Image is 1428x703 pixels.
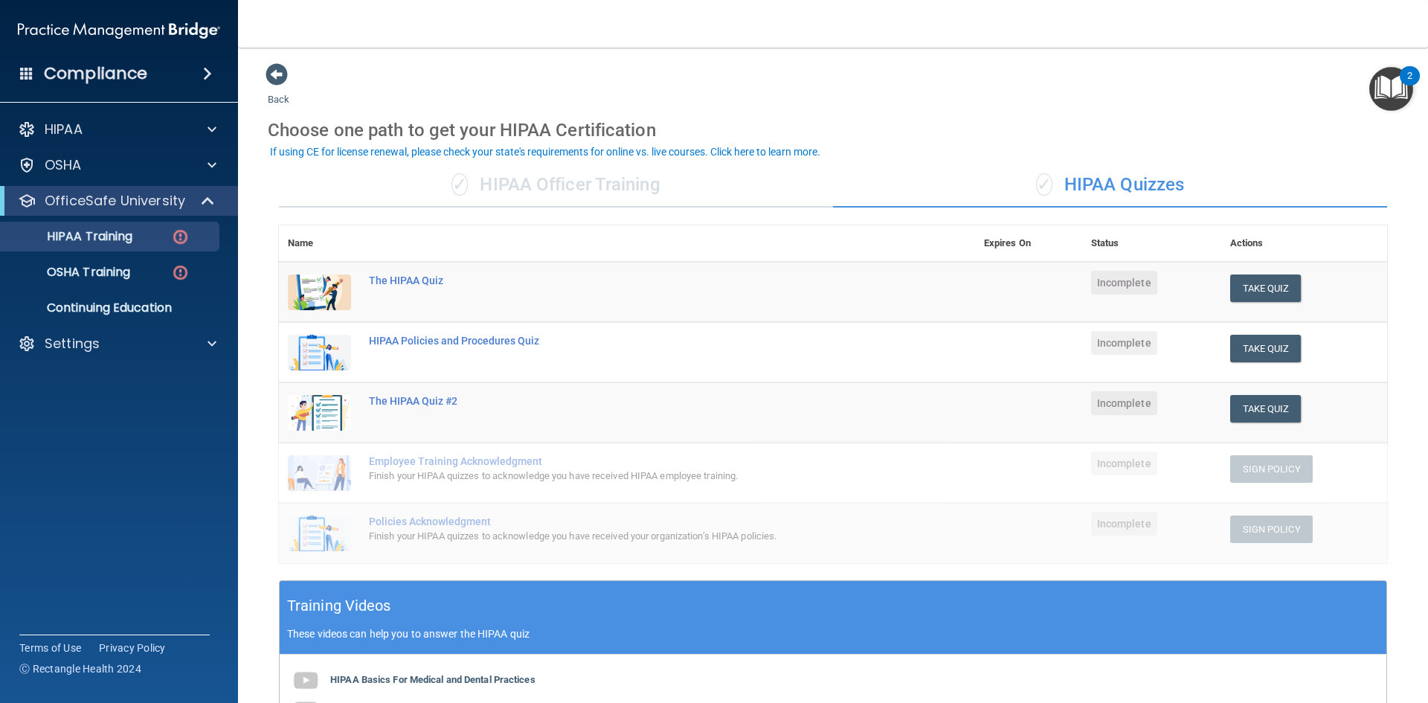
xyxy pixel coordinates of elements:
[1230,335,1302,362] button: Take Quiz
[45,121,83,138] p: HIPAA
[975,225,1082,262] th: Expires On
[270,147,820,157] div: If using CE for license renewal, please check your state's requirements for online vs. live cours...
[1091,391,1157,415] span: Incomplete
[99,641,166,655] a: Privacy Policy
[369,275,901,286] div: The HIPAA Quiz
[369,455,901,467] div: Employee Training Acknowledgment
[171,263,190,282] img: danger-circle.6113f641.png
[1230,455,1313,483] button: Sign Policy
[268,76,289,105] a: Back
[1091,452,1157,475] span: Incomplete
[45,192,185,210] p: OfficeSafe University
[1230,395,1302,423] button: Take Quiz
[1407,76,1412,95] div: 2
[1221,225,1387,262] th: Actions
[44,63,147,84] h4: Compliance
[451,173,468,196] span: ✓
[45,156,82,174] p: OSHA
[18,16,220,45] img: PMB logo
[10,301,213,315] p: Continuing Education
[279,225,360,262] th: Name
[1230,516,1313,543] button: Sign Policy
[171,228,190,246] img: danger-circle.6113f641.png
[279,163,833,208] div: HIPAA Officer Training
[369,516,901,527] div: Policies Acknowledgment
[1230,275,1302,302] button: Take Quiz
[287,628,1379,640] p: These videos can help you to answer the HIPAA quiz
[19,661,141,676] span: Ⓒ Rectangle Health 2024
[18,335,216,353] a: Settings
[1369,67,1413,111] button: Open Resource Center, 2 new notifications
[19,641,81,655] a: Terms of Use
[1091,271,1157,295] span: Incomplete
[369,527,901,545] div: Finish your HIPAA quizzes to acknowledge you have received your organization’s HIPAA policies.
[291,666,321,696] img: gray_youtube_icon.38fcd6cc.png
[330,674,535,685] b: HIPAA Basics For Medical and Dental Practices
[369,467,901,485] div: Finish your HIPAA quizzes to acknowledge you have received HIPAA employee training.
[1091,512,1157,536] span: Incomplete
[1036,173,1052,196] span: ✓
[45,335,100,353] p: Settings
[18,121,216,138] a: HIPAA
[10,265,130,280] p: OSHA Training
[18,156,216,174] a: OSHA
[1171,597,1410,657] iframe: Drift Widget Chat Controller
[1082,225,1221,262] th: Status
[10,229,132,244] p: HIPAA Training
[369,335,901,347] div: HIPAA Policies and Procedures Quiz
[1091,331,1157,355] span: Incomplete
[369,395,901,407] div: The HIPAA Quiz #2
[833,163,1387,208] div: HIPAA Quizzes
[287,593,391,619] h5: Training Videos
[268,109,1398,152] div: Choose one path to get your HIPAA Certification
[18,192,216,210] a: OfficeSafe University
[268,144,823,159] button: If using CE for license renewal, please check your state's requirements for online vs. live cours...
